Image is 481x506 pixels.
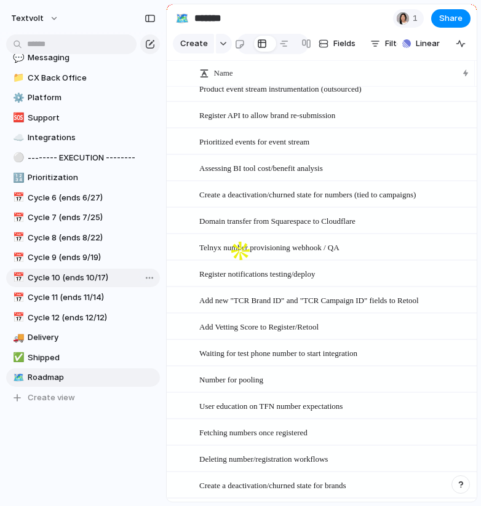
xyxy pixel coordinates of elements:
[28,72,156,84] span: CX Back Office
[13,211,22,225] div: 📅
[199,451,328,465] span: Deleting number/registration workflows
[13,371,22,385] div: 🗺️
[28,52,156,64] span: Messaging
[439,12,463,25] span: Share
[13,310,22,325] div: 📅
[199,478,346,492] span: Create a deactivation/churned state for brands
[199,293,419,307] span: Add new "TCR Brand ID" and "TCR Campaign ID" fields to Retool
[28,251,156,264] span: Cycle 9 (ends 9/19)
[13,111,22,125] div: 🆘
[11,312,23,324] button: 📅
[28,132,156,144] span: Integrations
[28,112,156,124] span: Support
[6,328,160,347] a: 🚚Delivery
[199,160,323,175] span: Assessing BI tool cost/benefit analysis
[13,171,22,185] div: 🔢
[199,81,362,95] span: Product event stream instrumentation (outsourced)
[13,251,22,265] div: 📅
[6,89,160,107] a: ⚙️Platform
[11,52,23,64] button: 💬
[28,371,156,384] span: Roadmap
[6,149,160,167] a: ⚪-------- EXECUTION --------
[6,269,160,287] a: 📅Cycle 10 (ends 10/17)
[199,425,308,439] span: Fetching numbers once registered
[6,368,160,387] a: 🗺️Roadmap
[6,349,160,367] div: ✅Shipped
[6,69,160,87] a: 📁CX Back Office
[6,189,160,207] a: 📅Cycle 6 (ends 6/27)
[13,191,22,205] div: 📅
[199,346,357,360] span: Waiting for test phone number to start integration
[13,331,22,345] div: 🚚
[314,34,360,53] button: Fields
[11,72,23,84] button: 📁
[13,291,22,305] div: 📅
[28,392,75,404] span: Create view
[13,51,22,65] div: 💬
[199,266,315,280] span: Register notifications testing/deploy
[6,229,160,247] a: 📅Cycle 8 (ends 8/22)
[199,213,356,227] span: Domain transfer from Squarespace to Cloudflare
[6,208,160,227] a: 📅Cycle 7 (ends 7/25)
[28,331,156,344] span: Delivery
[6,248,160,267] a: 📅Cycle 9 (ends 9/19)
[199,187,416,201] span: Create a deactivation/churned state for numbers (tied to campaigns)
[397,34,445,53] button: Linear
[11,371,23,384] button: 🗺️
[28,272,156,284] span: Cycle 10 (ends 10/17)
[28,312,156,324] span: Cycle 12 (ends 12/12)
[11,251,23,264] button: 📅
[6,309,160,327] a: 📅Cycle 12 (ends 12/12)
[13,271,22,285] div: 📅
[13,151,22,165] div: ⚪
[180,38,208,50] span: Create
[199,134,309,148] span: Prioritized events for event stream
[175,10,189,26] div: 🗺️
[11,12,44,25] span: textvolt
[413,12,421,25] span: 1
[13,91,22,105] div: ⚙️
[28,352,156,364] span: Shipped
[6,389,160,407] button: Create view
[431,9,471,28] button: Share
[11,112,23,124] button: 🆘
[385,38,405,50] span: Filter
[172,9,192,28] button: 🗺️
[28,192,156,204] span: Cycle 6 (ends 6/27)
[173,34,214,53] button: Create
[28,92,156,104] span: Platform
[199,108,335,122] span: Register API to allow brand re-submission
[11,152,23,164] button: ⚪
[6,168,160,187] a: 🔢Prioritization
[13,131,22,145] div: ☁️
[199,240,340,254] span: Telnyx number provisioning webhook / QA
[13,350,22,365] div: ✅
[6,288,160,307] a: 📅Cycle 11 (ends 11/14)
[11,211,23,224] button: 📅
[11,352,23,364] button: ✅
[28,172,156,184] span: Prioritization
[199,398,343,413] span: User education on TFN number expectations
[6,109,160,127] a: 🆘Support
[11,132,23,144] button: ☁️
[416,38,440,50] span: Linear
[11,331,23,344] button: 🚚
[11,232,23,244] button: 📅
[11,92,23,104] button: ⚙️
[11,192,23,204] button: 📅
[199,372,263,386] span: Number for pooling
[28,232,156,244] span: Cycle 8 (ends 8/22)
[199,319,319,333] span: Add Vetting Score to Register/Retool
